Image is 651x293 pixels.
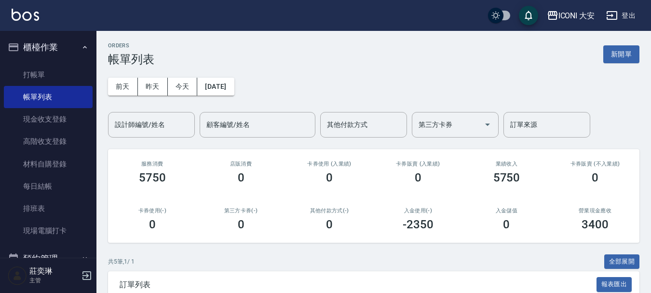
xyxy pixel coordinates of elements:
h2: ORDERS [108,42,154,49]
a: 現場電腦打卡 [4,220,93,242]
button: 新開單 [603,45,639,63]
a: 新開單 [603,49,639,58]
button: 預約管理 [4,246,93,271]
h3: 0 [149,218,156,231]
h2: 卡券使用 (入業績) [297,161,362,167]
h3: 3400 [582,218,609,231]
h3: 服務消費 [120,161,185,167]
button: 昨天 [138,78,168,96]
h3: 0 [503,218,510,231]
button: [DATE] [197,78,234,96]
h2: 營業現金應收 [562,208,628,214]
h3: 5750 [493,171,520,184]
a: 高階收支登錄 [4,130,93,153]
h2: 入金儲值 [474,208,540,214]
button: 登出 [602,7,639,25]
h3: 0 [238,171,244,184]
h2: 入金使用(-) [385,208,451,214]
h2: 其他付款方式(-) [297,208,362,214]
h2: 卡券販賣 (入業績) [385,161,451,167]
button: 今天 [168,78,198,96]
a: 報表匯出 [597,279,632,289]
h2: 卡券使用(-) [120,208,185,214]
a: 每日結帳 [4,175,93,197]
button: 櫃檯作業 [4,35,93,60]
h3: 帳單列表 [108,53,154,66]
a: 打帳單 [4,64,93,86]
button: save [519,6,538,25]
p: 主管 [29,276,79,285]
h3: 0 [415,171,421,184]
h3: 0 [326,171,333,184]
h2: 卡券販賣 (不入業績) [562,161,628,167]
a: 排班表 [4,197,93,220]
h2: 業績收入 [474,161,540,167]
a: 材料自購登錄 [4,153,93,175]
h3: 0 [238,218,244,231]
img: Person [8,266,27,285]
button: 報表匯出 [597,277,632,292]
span: 訂單列表 [120,280,597,290]
button: 前天 [108,78,138,96]
button: 全部展開 [604,254,640,269]
a: 帳單列表 [4,86,93,108]
button: ICONI 大安 [543,6,599,26]
a: 現金收支登錄 [4,108,93,130]
button: Open [480,117,495,132]
h3: 0 [592,171,598,184]
h3: -2350 [403,218,434,231]
h3: 0 [326,218,333,231]
img: Logo [12,9,39,21]
h2: 店販消費 [208,161,274,167]
p: 共 5 筆, 1 / 1 [108,257,135,266]
h2: 第三方卡券(-) [208,208,274,214]
h3: 5750 [139,171,166,184]
div: ICONI 大安 [558,10,595,22]
h5: 莊奕琳 [29,266,79,276]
